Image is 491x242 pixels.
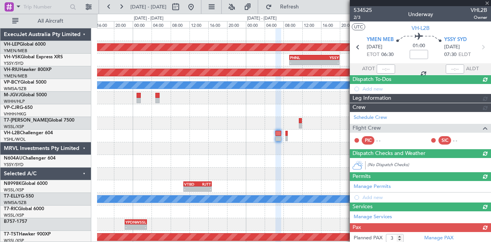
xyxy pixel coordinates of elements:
div: VTBD [184,182,198,186]
span: Refresh [274,4,306,10]
span: T7-ELLY [4,194,21,199]
div: - [290,60,314,65]
a: T7-RICGlobal 6000 [4,207,44,211]
span: VH-LEP [4,42,20,47]
a: VH-LEPGlobal 6000 [4,42,46,47]
a: VH-L2BChallenger 604 [4,131,53,135]
span: ATOT [362,65,375,73]
a: T7-ELLYG-550 [4,194,34,199]
a: YSSY/SYD [4,61,23,66]
span: 07:30 [444,51,456,59]
a: YMEN/MEB [4,48,27,54]
div: 04:00 [152,21,170,28]
span: VH-L2B [4,131,20,135]
a: VP-BCYGlobal 5000 [4,80,46,85]
a: WMSA/SZB [4,86,26,92]
span: YMEN MEB [367,36,394,44]
span: T7-TST [4,232,19,237]
a: B757-1757 [4,219,27,224]
div: 20:00 [114,21,133,28]
a: VH-VSKGlobal Express XRS [4,55,63,59]
span: ELDT [458,51,471,59]
a: VH-RIUHawker 800XP [4,67,51,72]
span: T7-RIC [4,207,18,211]
input: Trip Number [23,1,68,13]
div: 20:00 [340,21,359,28]
div: WSSL [136,220,146,224]
div: [DATE] - [DATE] [134,15,163,22]
div: - [125,225,136,229]
div: Underway [408,10,433,18]
span: VHL2B [471,6,487,14]
span: ALDT [466,65,479,73]
a: WSSL/XSP [4,124,24,130]
span: 06:30 [381,51,394,59]
span: VP-CJR [4,105,20,110]
div: 16:00 [321,21,340,28]
div: - [136,225,146,229]
a: WIHH/HLP [4,99,25,104]
a: VP-CJRG-650 [4,105,33,110]
span: [DATE] - [DATE] [130,3,166,10]
div: 04:00 [265,21,283,28]
a: YMEN/MEB [4,73,27,79]
span: YSSY SYD [444,36,467,44]
span: VH-RIU [4,67,20,72]
a: YSHL/WOL [4,137,26,142]
a: WSSL/XSP [4,212,24,218]
a: YSSY/SYD [4,162,23,168]
div: PHNL [290,55,314,60]
span: VH-L2B [412,24,430,32]
div: - [315,60,339,65]
div: YSSY [315,55,339,60]
div: RJTT [198,182,211,186]
span: VH-VSK [4,55,21,59]
a: WSSL/XSP [4,187,24,193]
span: 01:00 [413,42,425,50]
div: 16:00 [208,21,227,28]
span: ETOT [367,51,379,59]
div: 08:00 [171,21,189,28]
div: 16:00 [95,21,114,28]
a: N8998KGlobal 6000 [4,181,48,186]
a: T7-[PERSON_NAME]Global 7500 [4,118,74,123]
div: - [198,187,211,191]
span: [DATE] [444,43,460,51]
div: - [184,187,198,191]
button: All Aircraft [8,15,83,27]
div: 12:00 [189,21,208,28]
span: N604AU [4,156,23,161]
div: 00:00 [133,21,152,28]
span: T7-[PERSON_NAME] [4,118,48,123]
div: 20:00 [227,21,246,28]
a: WMSA/SZB [4,200,26,206]
span: 2/3 [354,14,372,21]
span: N8998K [4,181,21,186]
button: Refresh [262,1,308,13]
span: VP-BCY [4,80,20,85]
div: 08:00 [283,21,302,28]
a: M-JGVJGlobal 5000 [4,93,47,97]
span: Owner [471,14,487,21]
div: YPDN [125,220,136,224]
button: UTC [352,23,365,30]
span: 534525 [354,6,372,14]
span: M-JGVJ [4,93,21,97]
a: T7-TSTHawker 900XP [4,232,51,237]
div: [DATE] - [DATE] [247,15,277,22]
div: 12:00 [302,21,321,28]
span: B757-1 [4,219,19,224]
span: All Aircraft [20,18,81,24]
div: 00:00 [246,21,265,28]
span: [DATE] [367,43,382,51]
a: VHHH/HKG [4,111,26,117]
a: N604AUChallenger 604 [4,156,56,161]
